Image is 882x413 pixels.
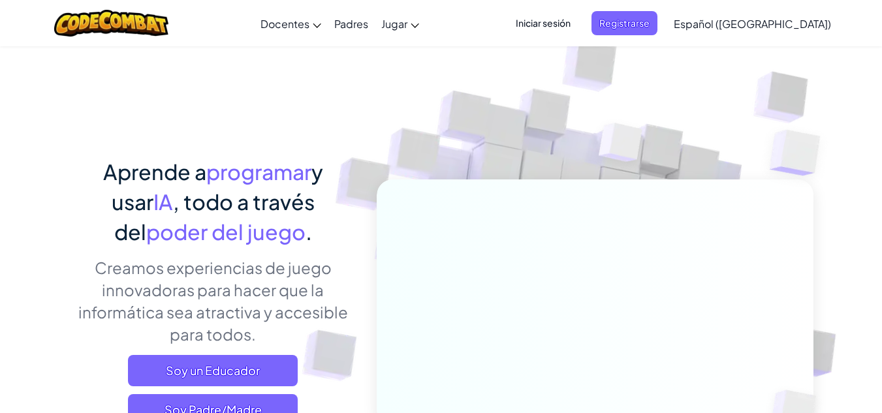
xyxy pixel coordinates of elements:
img: Overlap cubes [744,98,857,208]
span: Jugar [381,17,407,31]
button: Registrarse [591,11,657,35]
a: Soy un Educador [128,355,298,386]
span: . [306,219,312,245]
span: , todo a través del [114,189,315,245]
span: Docentes [260,17,309,31]
span: Español ([GEOGRAPHIC_DATA]) [674,17,831,31]
span: Aprende a [103,159,206,185]
a: Español ([GEOGRAPHIC_DATA]) [667,6,838,41]
button: Iniciar sesión [508,11,578,35]
img: Overlap cubes [574,97,668,194]
img: CodeCombat logo [54,10,168,37]
a: Docentes [254,6,328,41]
a: Padres [328,6,375,41]
span: IA [153,189,173,215]
p: Creamos experiencias de juego innovadoras para hacer que la informática sea atractiva y accesible... [69,256,357,345]
span: programar [206,159,311,185]
span: poder del juego [146,219,306,245]
a: Jugar [375,6,426,41]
